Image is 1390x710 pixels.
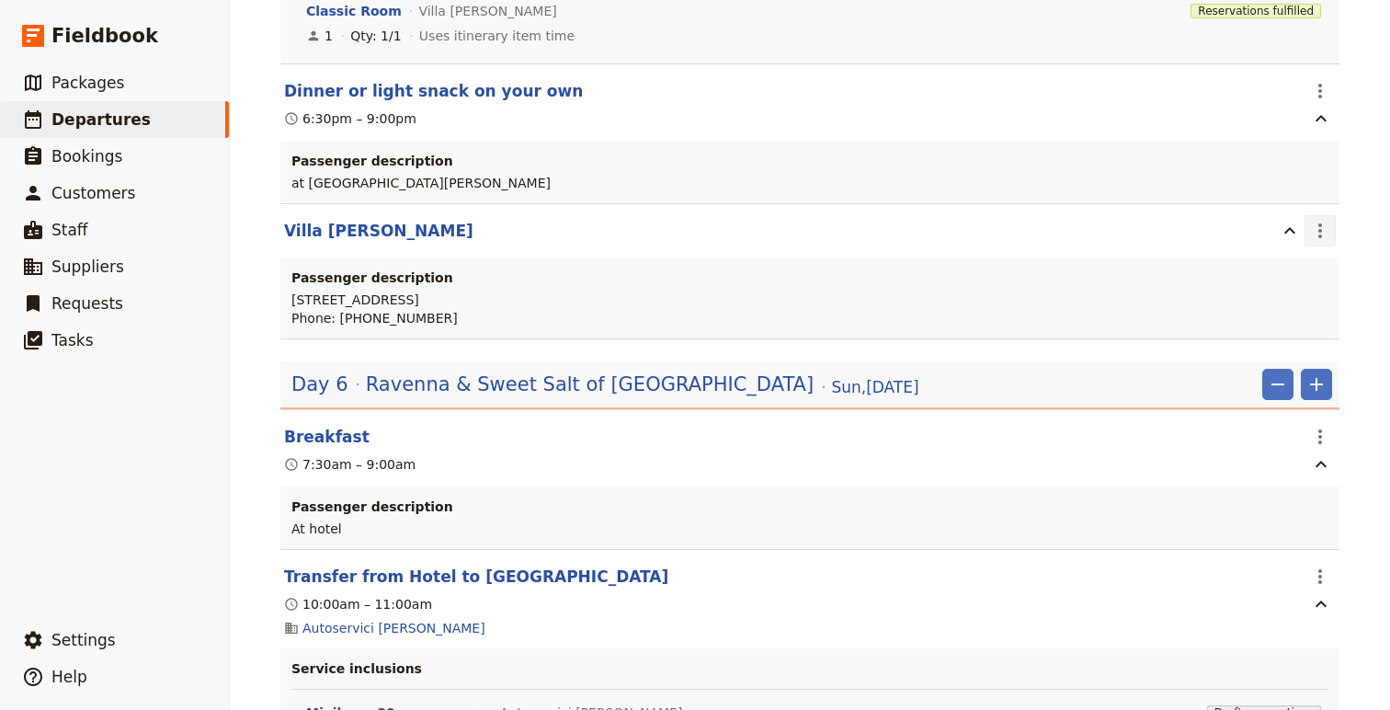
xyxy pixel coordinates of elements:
[291,520,1328,538] p: At hotel
[51,294,123,313] span: Requests
[51,221,88,239] span: Staff
[418,2,556,20] span: Villa [PERSON_NAME]
[51,147,122,166] span: Bookings
[284,566,668,588] button: Edit this itinerary item
[1305,75,1336,107] button: Actions
[51,74,124,92] span: Packages
[51,668,87,686] span: Help
[51,184,135,202] span: Customers
[306,27,333,45] div: 1
[51,22,158,50] span: Fieldbook
[366,371,814,398] span: Ravenna & Sweet Salt of [GEOGRAPHIC_DATA]
[51,631,116,649] span: Settings
[291,371,348,398] span: Day 6
[51,110,151,129] span: Departures
[284,220,473,242] button: Edit this itinerary item
[51,331,94,349] span: Tasks
[1305,421,1336,452] button: Actions
[284,426,370,448] button: Edit this itinerary item
[350,27,401,45] div: Qty: 1/1
[291,174,1328,192] p: at [GEOGRAPHIC_DATA][PERSON_NAME]
[51,258,124,276] span: Suppliers
[1305,561,1336,592] button: Actions
[291,269,1328,287] h3: Passenger description
[291,291,1328,327] p: [STREET_ADDRESS] Phone: [PHONE_NUMBER]
[284,455,416,474] div: 7:30am – 9:00am
[306,2,402,20] button: Edit this service option
[284,80,583,102] button: Edit this itinerary item
[291,659,1328,678] h3: Service inclusions
[291,498,1328,516] h3: Passenger description
[1262,369,1293,400] button: Remove
[284,109,416,128] div: 6:30pm – 9:00pm
[1305,215,1336,246] button: Actions
[291,152,1328,170] h3: Passenger description
[284,595,432,613] div: 10:00am – 11:00am
[831,376,918,398] span: Sun , [DATE]
[1191,4,1321,18] span: Reservations fulfilled
[302,619,485,637] a: Autoservici [PERSON_NAME]
[419,27,575,45] span: Uses itinerary item time
[1301,369,1332,400] button: Add
[291,371,919,398] button: Edit day information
